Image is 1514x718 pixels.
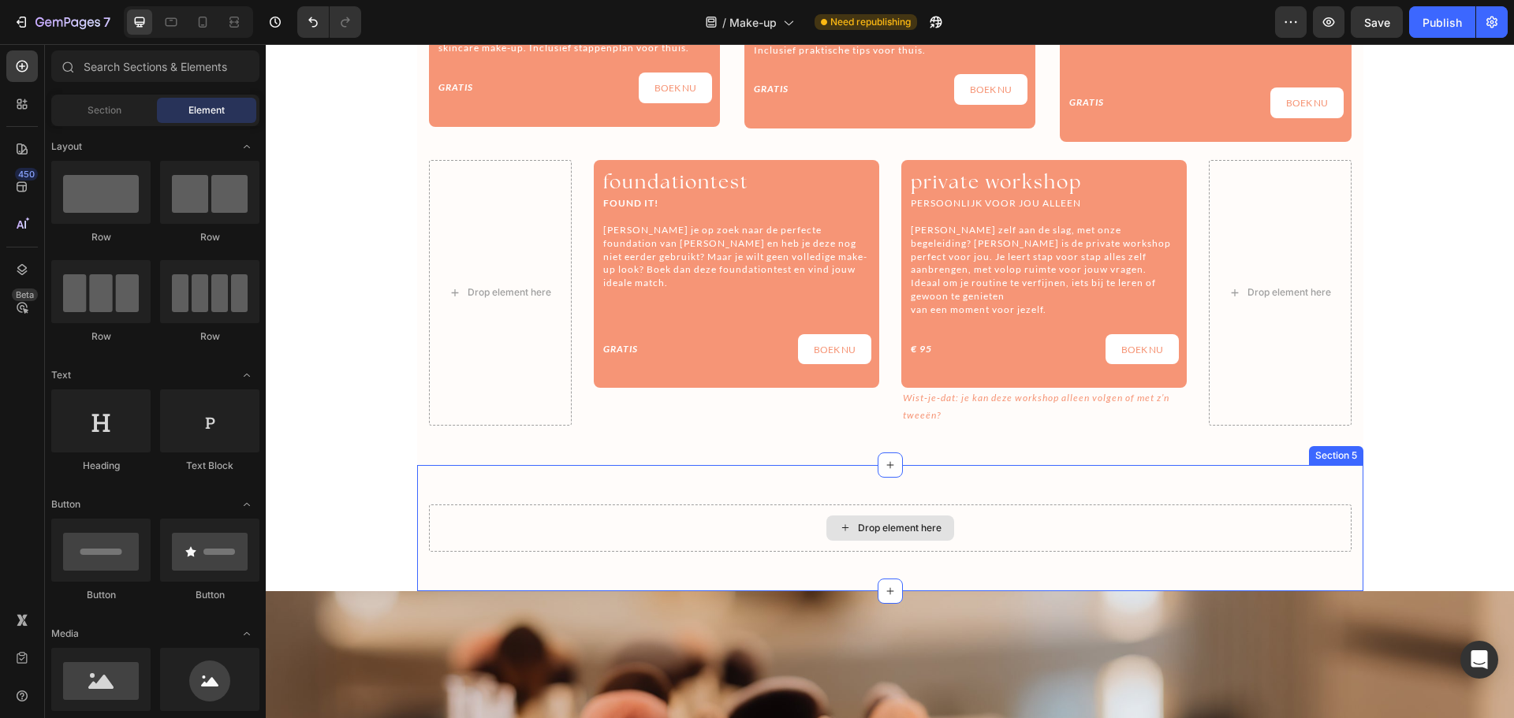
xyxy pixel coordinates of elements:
[645,180,912,273] p: [PERSON_NAME] zelf aan de slag, met onze begeleiding? [PERSON_NAME] is de private workshop perfec...
[51,588,151,602] div: Button
[51,230,151,244] div: Row
[1409,6,1475,38] button: Publish
[1005,43,1078,74] a: BOEK NU
[51,140,82,154] span: Layout
[982,242,1065,255] div: Drop element here
[1046,404,1094,419] div: Section 5
[88,103,121,117] span: Section
[160,230,259,244] div: Row
[830,15,911,29] span: Need republishing
[6,6,117,38] button: 7
[51,459,151,473] div: Heading
[51,497,80,512] span: Button
[12,288,38,301] div: Beta
[1351,6,1403,38] button: Save
[51,627,79,641] span: Media
[202,242,285,255] div: Drop element here
[645,299,666,311] i: € 95
[1020,53,1062,65] span: BOEK NU
[1423,14,1462,31] div: Publish
[160,588,259,602] div: Button
[592,478,676,490] div: Drop element here
[637,348,904,377] i: Wist-je-dat: je kan deze workshop alleen volgen of met z’n tweeën?
[160,329,259,344] div: Row
[15,168,38,180] div: 450
[1364,16,1390,29] span: Save
[1460,641,1498,679] div: Open Intercom Messenger
[51,329,151,344] div: Row
[804,52,838,64] i: GRATIS
[856,299,897,311] span: BOEK NU
[160,459,259,473] div: Text Block
[548,299,590,311] span: BOEK NU
[103,13,110,32] p: 7
[337,153,393,165] strong: FOUND IT!
[297,6,361,38] div: Undo/Redo
[51,50,259,82] input: Search Sections & Elements
[266,44,1514,718] iframe: Design area
[51,368,71,382] span: Text
[645,125,816,150] span: private workshop
[188,103,225,117] span: Element
[722,14,726,31] span: /
[729,14,777,31] span: Make-up
[234,621,259,646] span: Toggle open
[337,125,483,150] span: foundationtest
[234,363,259,388] span: Toggle open
[645,153,912,166] p: PERSOONLIJK VOOR JOU ALLEEN
[532,290,606,321] a: BOEK NU
[337,180,604,246] p: [PERSON_NAME] je op zoek naar de perfecte foundation van [PERSON_NAME] en heb je deze nog niet ee...
[840,290,913,321] a: BOEK NU
[336,151,606,273] div: Rich Text Editor. Editing area: main
[337,299,372,311] i: GRATIS
[234,134,259,159] span: Toggle open
[234,492,259,517] span: Toggle open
